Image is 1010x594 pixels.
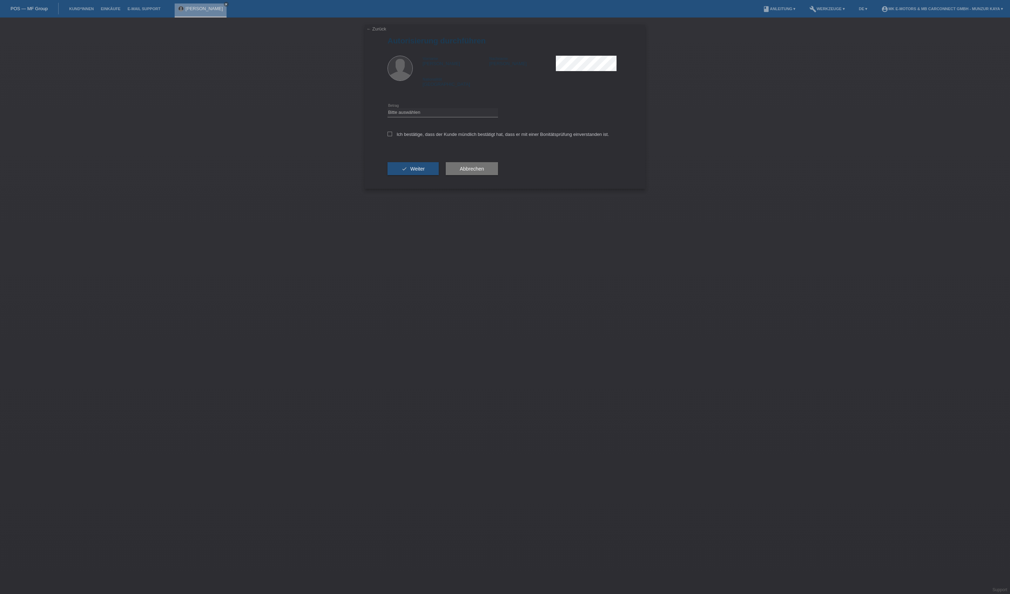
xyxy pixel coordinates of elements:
span: Nachname [489,56,508,61]
a: close [224,2,229,7]
span: Abbrechen [460,166,484,172]
i: check [402,166,407,172]
a: Einkäufe [97,7,124,11]
span: Nationalität [423,77,442,81]
i: close [224,2,228,6]
i: book [763,6,770,13]
a: [PERSON_NAME] [186,6,223,11]
div: [PERSON_NAME] [489,56,556,66]
a: Kund*innen [66,7,97,11]
label: Ich bestätige, dass der Kunde mündlich bestätigt hat, dass er mit einer Bonitätsprüfung einversta... [388,132,609,137]
i: build [809,6,816,13]
a: POS — MF Group [11,6,48,11]
a: buildWerkzeuge ▾ [806,7,848,11]
div: [PERSON_NAME] [423,56,489,66]
a: account_circleMK E-MOTORS & MB CarConnect GmbH - Munzur Kaya ▾ [878,7,1006,11]
button: check Weiter [388,162,439,175]
a: DE ▾ [855,7,871,11]
h1: Autorisierung durchführen [388,36,622,45]
div: [GEOGRAPHIC_DATA] [423,76,489,87]
i: account_circle [881,6,888,13]
a: Support [992,587,1007,592]
a: E-Mail Support [124,7,164,11]
span: Weiter [410,166,425,172]
a: ← Zurück [366,26,386,32]
a: bookAnleitung ▾ [759,7,799,11]
button: Abbrechen [446,162,498,175]
span: Vorname [423,56,438,61]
